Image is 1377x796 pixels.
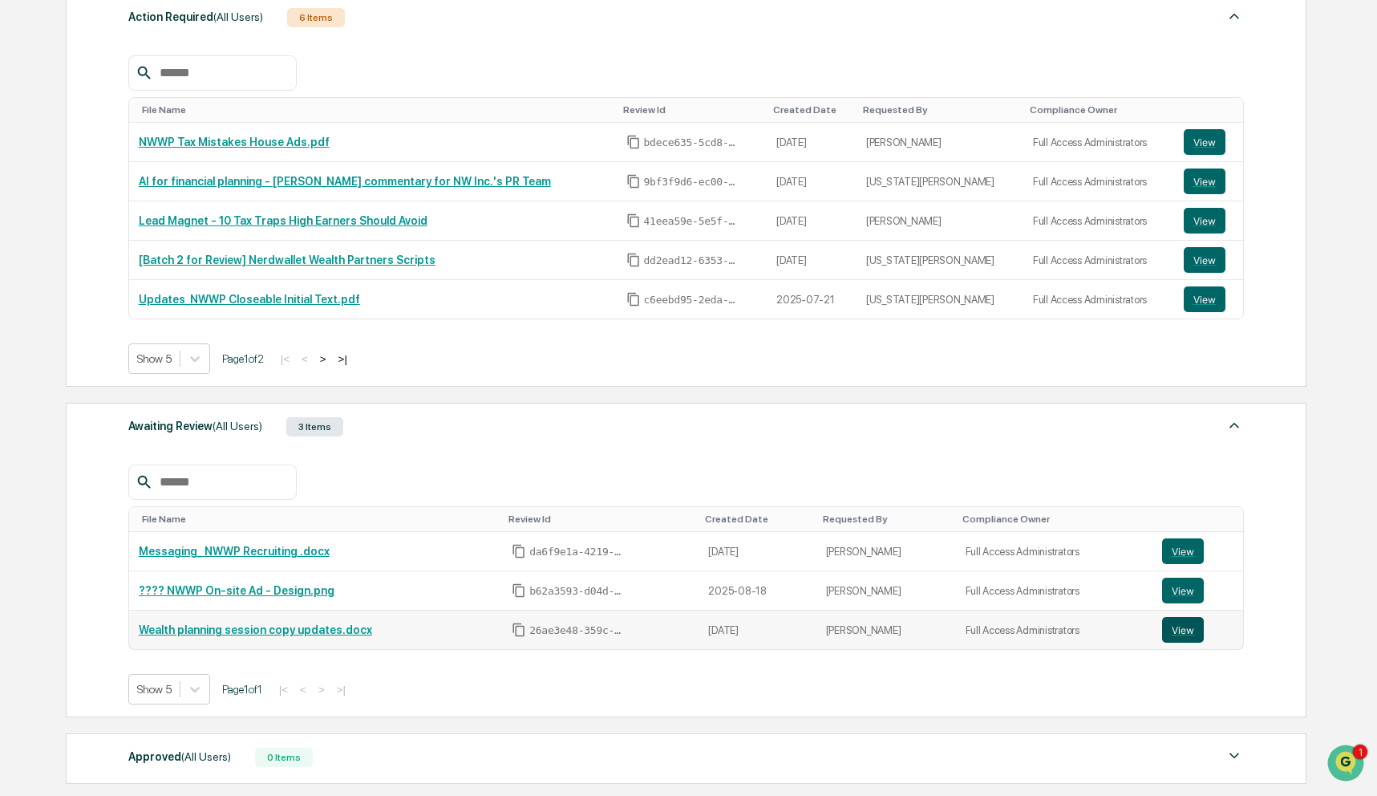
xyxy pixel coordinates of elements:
td: Full Access Administrators [956,571,1153,611]
button: View [1184,286,1225,312]
button: |< [274,683,293,696]
td: [DATE] [699,611,816,649]
a: AI for financial planning - [PERSON_NAME] commentary for NW Inc.'s PR Team [139,175,551,188]
img: caret [1225,6,1244,26]
span: Page 1 of 2 [222,352,264,365]
div: 🖐️ [16,286,29,299]
span: (All Users) [181,750,231,763]
iframe: Open customer support [1326,743,1369,786]
span: dd2ead12-6353-41e4-9b21-1b0cf20a9be1 [644,254,740,267]
span: 9bf3f9d6-ec00-4609-a326-e373718264ae [644,176,740,189]
button: >| [332,683,350,696]
span: [PERSON_NAME] [50,218,130,231]
div: Toggle SortBy [1187,104,1237,116]
div: We're available if you need us! [72,139,221,152]
div: 3 Items [286,417,343,437]
img: caret [1225,416,1244,435]
p: How can we help? [16,34,292,59]
td: [PERSON_NAME] [857,123,1023,162]
button: View [1184,129,1225,155]
td: [DATE] [767,201,857,241]
div: Toggle SortBy [1165,514,1236,525]
td: [US_STATE][PERSON_NAME] [857,280,1023,319]
a: Powered byPylon [113,354,194,367]
a: 🔎Data Lookup [10,309,107,338]
button: < [297,352,313,366]
span: bdece635-5cd8-4def-9915-736a71674fb4 [644,136,740,149]
a: 🗄️Attestations [110,278,205,307]
td: Full Access Administrators [956,611,1153,649]
span: c6eebd95-2eda-47bf-a497-3eb1b7318b58 [644,294,740,307]
span: Copy Id [512,583,526,598]
button: View [1162,578,1204,603]
a: Updates_NWWP Closeable Initial Text.pdf [139,293,360,306]
span: Copy Id [626,253,641,267]
div: Toggle SortBy [1030,104,1168,116]
a: View [1184,169,1233,194]
td: Full Access Administrators [1023,162,1174,201]
a: View [1184,129,1233,155]
a: [Batch 2 for Review] Nerdwallet Wealth Partners Scripts [139,254,435,266]
div: Toggle SortBy [863,104,1017,116]
td: [PERSON_NAME] [857,201,1023,241]
div: Toggle SortBy [142,514,496,525]
span: Data Lookup [32,315,101,331]
button: View [1184,169,1225,194]
button: > [314,683,330,696]
img: 1746055101610-c473b297-6a78-478c-a979-82029cc54cd1 [32,219,45,232]
span: Copy Id [626,135,641,149]
span: 26ae3e48-359c-401d-99d7-b9f70675ab9f [529,624,626,637]
div: 6 Items [287,8,345,27]
a: View [1162,578,1233,603]
button: < [295,683,311,696]
a: 🖐️Preclearance [10,278,110,307]
button: View [1184,208,1225,234]
span: Pylon [160,355,194,367]
div: Toggle SortBy [623,104,761,116]
td: 2025-07-21 [767,280,857,319]
button: >| [334,352,352,366]
div: Toggle SortBy [142,104,610,116]
a: View [1184,208,1233,234]
a: ???? NWWP On-site Ad - Design.png [139,584,334,597]
span: (All Users) [213,420,262,433]
td: 2025-08-18 [699,571,816,611]
td: [DATE] [699,532,816,571]
td: [US_STATE][PERSON_NAME] [857,241,1023,280]
span: da6f9e1a-4219-4e4e-b65c-239f9f1a8151 [529,546,626,558]
img: 1746055101610-c473b297-6a78-478c-a979-82029cc54cd1 [16,123,45,152]
a: View [1162,538,1233,564]
a: View [1162,617,1233,643]
div: Past conversations [16,178,107,191]
button: View [1184,247,1225,273]
td: [PERSON_NAME] [816,532,956,571]
button: |< [276,352,294,366]
div: Toggle SortBy [962,514,1147,525]
a: View [1184,286,1233,312]
button: See all [249,175,292,194]
td: [US_STATE][PERSON_NAME] [857,162,1023,201]
div: Toggle SortBy [773,104,850,116]
td: Full Access Administrators [956,532,1153,571]
td: Full Access Administrators [1023,123,1174,162]
div: 0 Items [255,748,313,767]
span: Copy Id [626,292,641,307]
a: Messaging_ NWWP Recruiting .docx [139,545,330,558]
div: Awaiting Review [128,416,262,437]
td: [DATE] [767,162,857,201]
span: Page 1 of 1 [222,683,262,696]
span: Copy Id [512,623,526,637]
span: (All Users) [213,10,263,23]
div: Approved [128,746,231,767]
a: View [1184,247,1233,273]
div: 🗄️ [116,286,129,299]
td: Full Access Administrators [1023,280,1174,319]
span: Copy Id [512,544,526,558]
td: [DATE] [767,241,857,280]
span: Copy Id [626,213,641,228]
span: Copy Id [626,174,641,189]
div: Toggle SortBy [705,514,809,525]
td: Full Access Administrators [1023,201,1174,241]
